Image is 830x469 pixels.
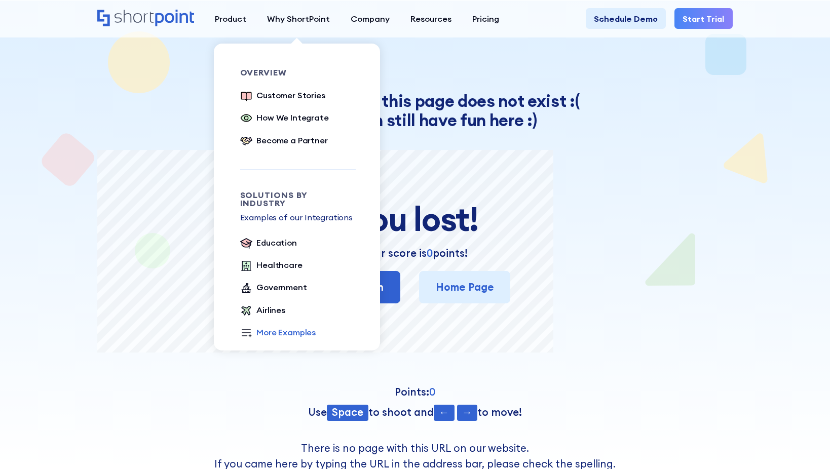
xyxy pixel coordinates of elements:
[429,385,435,398] span: 0
[240,68,356,76] div: Overview
[204,8,256,29] a: Product
[240,259,303,273] a: Healthcare
[267,13,330,25] div: Why ShortPoint
[410,13,451,25] div: Resources
[240,89,325,103] a: Customer Stories
[256,111,328,124] div: How We Integrate
[240,211,356,224] p: Examples of our Integrations
[327,405,368,421] span: Space
[97,405,732,420] p: Use to shoot and to move!
[256,237,297,249] div: Education
[97,384,732,400] p: Points:
[352,201,478,237] h3: You lost!
[779,420,830,469] iframe: Chat Widget
[351,13,390,25] div: Company
[674,8,733,29] a: Start Trial
[362,246,468,261] p: Your score is points!
[457,405,477,421] span: →
[419,271,511,303] a: Home Page
[240,281,307,295] a: Government
[434,405,454,421] span: ←
[256,326,316,339] div: More Examples
[462,8,509,29] a: Pricing
[97,10,194,27] a: Home
[240,326,316,340] a: More Examples
[586,8,666,29] a: Schedule Demo
[240,191,356,208] div: Solutions by Industry
[215,13,246,25] div: Product
[240,134,328,148] a: Become a Partner
[427,247,433,259] span: 0
[256,8,340,29] a: Why ShortPoint
[472,13,499,25] div: Pricing
[256,281,307,294] div: Government
[240,111,329,126] a: How We Integrate
[340,8,400,29] a: Company
[400,8,462,29] a: Resources
[256,134,327,147] div: Become a Partner
[240,304,285,318] a: Airlines
[97,91,732,130] h4: Oops... looks like this page does not exist :( But you can still have fun here :)
[256,89,325,102] div: Customer Stories
[256,259,302,271] div: Healthcare
[240,237,297,251] a: Education
[256,304,285,317] div: Airlines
